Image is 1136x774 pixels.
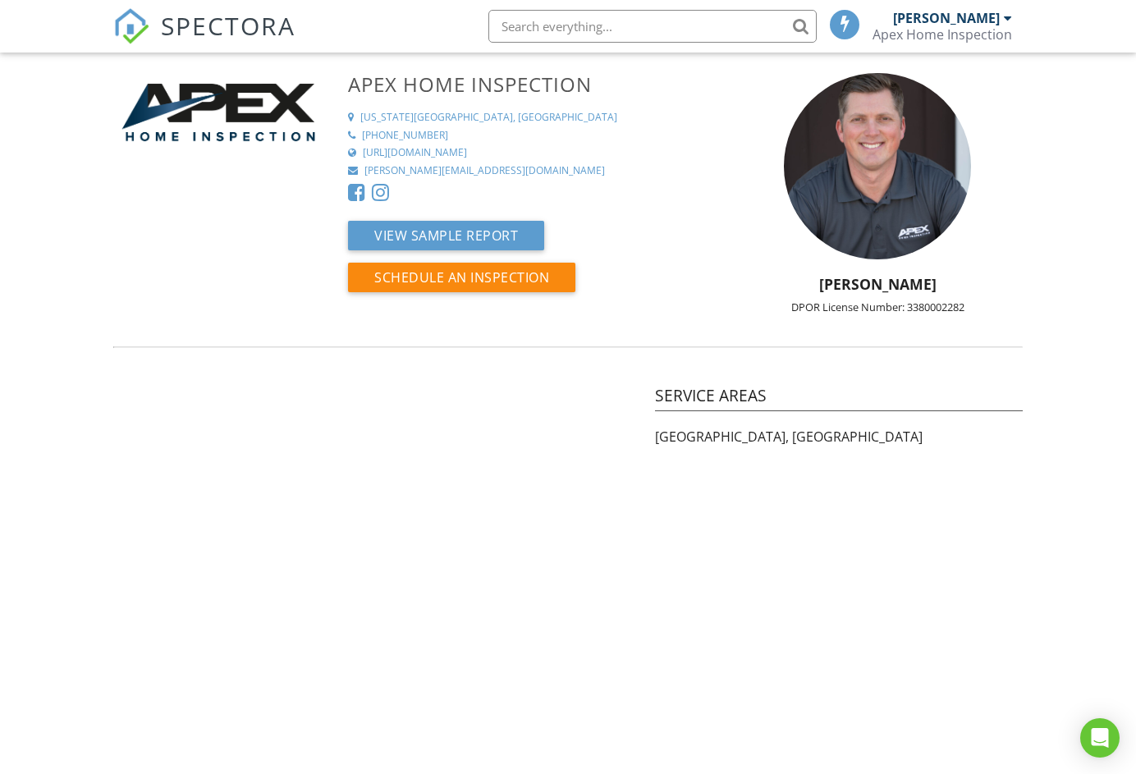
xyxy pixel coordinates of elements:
[363,146,467,160] div: [URL][DOMAIN_NAME]
[362,129,448,143] div: [PHONE_NUMBER]
[1080,718,1120,758] div: Open Intercom Messenger
[723,276,1033,292] h5: [PERSON_NAME]
[348,164,712,178] a: [PERSON_NAME][EMAIL_ADDRESS][DOMAIN_NAME]
[113,22,295,57] a: SPECTORA
[348,73,712,95] h3: Apex Home Inspection
[784,73,970,259] img: dsc_0867.jpg
[113,8,149,44] img: The Best Home Inspection Software - Spectora
[488,10,817,43] input: Search everything...
[113,73,323,152] img: APEX-Logo_Full%20Color%20Gradient.jpg
[873,26,1012,43] div: Apex Home Inspection
[364,164,605,178] div: [PERSON_NAME][EMAIL_ADDRESS][DOMAIN_NAME]
[893,10,1000,26] div: [PERSON_NAME]
[161,8,295,43] span: SPECTORA
[348,263,575,292] button: Schedule an Inspection
[348,273,575,291] a: Schedule an Inspection
[348,146,712,160] a: [URL][DOMAIN_NAME]
[348,221,544,250] button: View Sample Report
[723,300,1033,314] div: DPOR License Number: 3380002282
[655,385,1022,411] h4: Service Areas
[348,231,544,250] a: View Sample Report
[360,111,617,125] div: [US_STATE][GEOGRAPHIC_DATA], [GEOGRAPHIC_DATA]
[655,428,1022,446] p: [GEOGRAPHIC_DATA], [GEOGRAPHIC_DATA]
[348,129,712,143] a: [PHONE_NUMBER]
